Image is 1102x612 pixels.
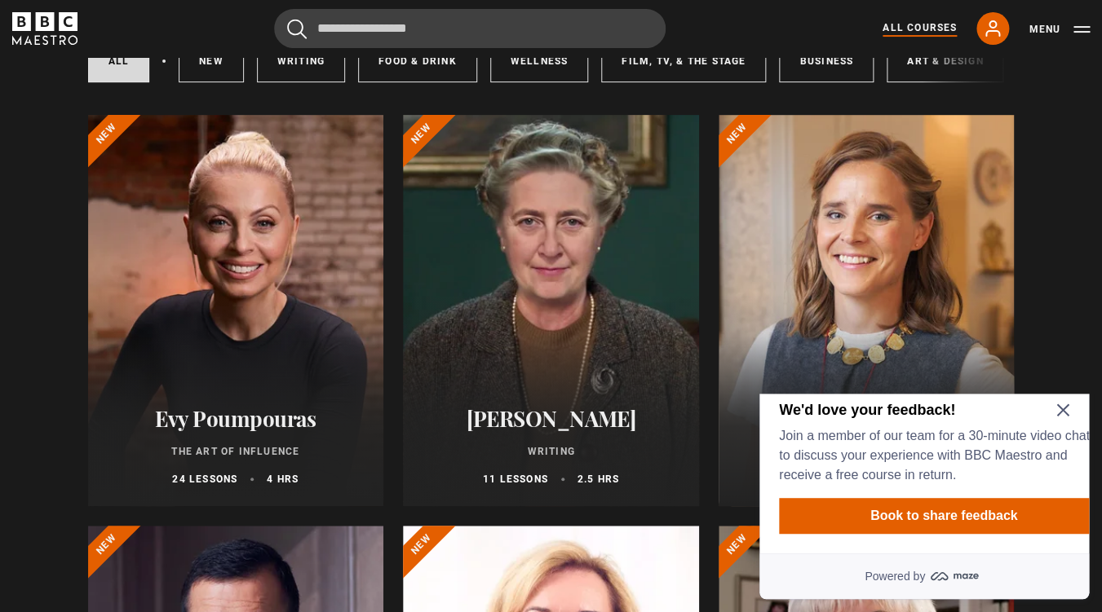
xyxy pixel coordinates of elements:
h2: Evy Poumpouras [108,406,365,431]
input: Search [274,9,666,48]
button: Submit the search query [287,19,307,39]
h2: [PERSON_NAME] [423,406,679,431]
p: Join a member of our team for a 30-minute video chat to discuss your experience with BBC Maestro ... [33,33,356,91]
a: All [88,40,150,82]
a: [PERSON_NAME] Writing 11 lessons 2.5 hrs New [403,115,699,506]
a: All Courses [883,20,957,37]
button: Toggle navigation [1029,21,1090,37]
h2: We'd love your feedback! [33,7,356,26]
button: Book to share feedback [33,104,362,140]
a: Powered by maze [13,160,343,205]
p: Interior Design [738,444,995,459]
p: 11 lessons [483,472,548,487]
a: New [179,40,244,82]
a: Film, TV, & The Stage [601,40,766,82]
p: 2.5 hrs [578,472,619,487]
a: Food & Drink [358,40,476,82]
h2: [PERSON_NAME] [738,406,995,431]
a: Wellness [490,40,589,82]
a: Evy Poumpouras The Art of Influence 24 lessons 4 hrs New [88,115,384,506]
p: 24 lessons [172,472,237,487]
p: 4 hrs [267,472,299,487]
a: Art & Design [887,40,1003,82]
button: Close Maze Prompt [310,10,323,23]
a: Business [779,40,874,82]
svg: BBC Maestro [12,12,77,45]
p: The Art of Influence [108,444,365,459]
a: [PERSON_NAME] Interior Design 20 lessons 4 hrs New [719,115,1015,506]
p: Writing [423,444,679,459]
a: Writing [257,40,345,82]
